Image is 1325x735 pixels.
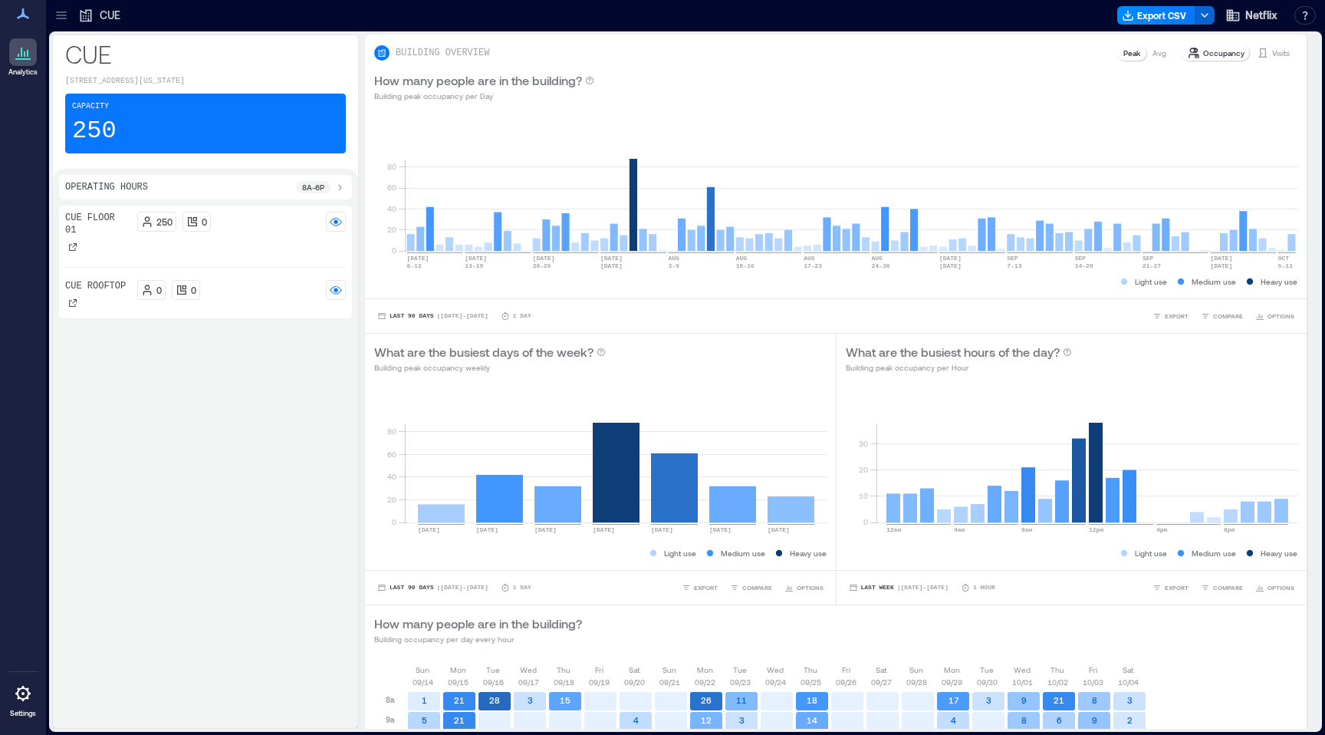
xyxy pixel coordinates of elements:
[1210,262,1232,269] text: [DATE]
[767,664,784,676] p: Wed
[1272,47,1290,59] p: Visits
[595,664,603,676] p: Fri
[1083,676,1103,688] p: 10/03
[863,517,867,526] tspan: 0
[1213,311,1243,321] span: COMPARE
[1198,308,1246,324] button: COMPARE
[422,715,427,725] text: 5
[736,695,747,705] text: 11
[701,695,712,705] text: 26
[513,311,531,321] p: 1 Day
[1192,275,1236,288] p: Medium use
[765,676,786,688] p: 09/24
[804,255,815,262] text: AUG
[65,75,346,87] p: [STREET_ADDRESS][US_STATE]
[5,675,41,723] a: Settings
[1127,695,1133,705] text: 3
[374,615,582,633] p: How many people are in the building?
[1210,255,1232,262] text: [DATE]
[804,664,817,676] p: Thu
[733,664,747,676] p: Tue
[396,47,489,59] p: BUILDING OVERVIEW
[72,101,109,113] p: Capacity
[386,714,395,726] p: 9a
[1278,262,1293,269] text: 5-11
[1021,695,1027,705] text: 9
[1198,580,1246,595] button: COMPARE
[1192,547,1236,559] p: Medium use
[387,495,396,504] tspan: 20
[942,676,962,688] p: 09/29
[739,715,745,725] text: 3
[679,580,721,595] button: EXPORT
[387,450,396,459] tspan: 60
[939,262,962,269] text: [DATE]
[781,580,827,595] button: OPTIONS
[858,491,867,500] tspan: 10
[387,183,396,192] tspan: 60
[1203,47,1244,59] p: Occupancy
[528,695,533,705] text: 3
[454,695,465,705] text: 21
[1057,715,1062,725] text: 6
[4,34,42,81] a: Analytics
[1123,664,1133,676] p: Sat
[1213,583,1243,592] span: COMPARE
[418,526,440,533] text: [DATE]
[836,676,856,688] p: 09/26
[156,284,162,296] p: 0
[387,225,396,234] tspan: 20
[1267,311,1294,321] span: OPTIONS
[554,676,574,688] p: 09/18
[374,308,492,324] button: Last 90 Days |[DATE]-[DATE]
[392,246,396,255] tspan: 0
[1123,47,1140,59] p: Peak
[906,676,927,688] p: 09/28
[742,583,772,592] span: COMPARE
[416,664,429,676] p: Sun
[1152,47,1166,59] p: Avg
[768,526,790,533] text: [DATE]
[790,547,827,559] p: Heavy use
[518,676,539,688] p: 09/17
[709,526,732,533] text: [DATE]
[10,709,36,718] p: Settings
[807,695,817,705] text: 18
[1089,526,1103,533] text: 12pm
[846,361,1072,374] p: Building peak occupancy per Hour
[1089,664,1097,676] p: Fri
[407,255,429,262] text: [DATE]
[1007,255,1018,262] text: SEP
[1267,583,1294,592] span: OPTIONS
[1047,676,1068,688] p: 10/02
[633,715,639,725] text: 4
[694,583,718,592] span: EXPORT
[909,664,923,676] p: Sun
[454,715,465,725] text: 21
[533,262,551,269] text: 20-26
[697,664,713,676] p: Mon
[513,583,531,592] p: 1 Day
[951,715,956,725] text: 4
[374,343,593,361] p: What are the busiest days of the week?
[807,715,817,725] text: 14
[858,439,867,448] tspan: 30
[1143,255,1154,262] text: SEP
[954,526,965,533] text: 4am
[560,695,570,705] text: 15
[939,255,962,262] text: [DATE]
[872,255,883,262] text: AUG
[65,280,126,292] p: CUE Rooftop
[374,580,492,595] button: Last 90 Days |[DATE]-[DATE]
[846,343,1060,361] p: What are the busiest hours of the day?
[1245,8,1277,23] span: Netflix
[973,583,995,592] p: 1 Hour
[804,262,822,269] text: 17-23
[664,547,696,559] p: Light use
[1127,715,1133,725] text: 2
[65,212,131,236] p: CUE Floor 01
[651,526,673,533] text: [DATE]
[407,262,422,269] text: 6-12
[72,116,117,147] p: 250
[302,181,324,193] p: 8a - 6p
